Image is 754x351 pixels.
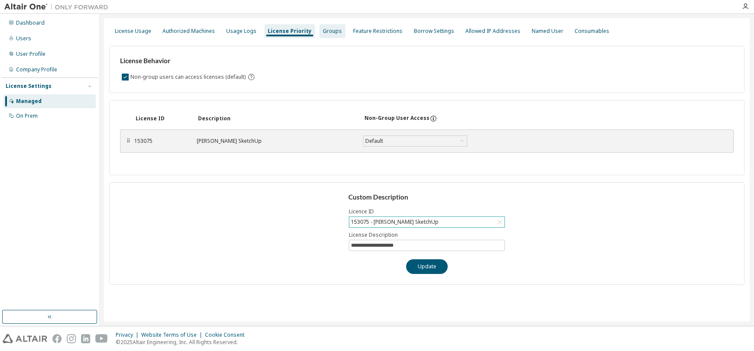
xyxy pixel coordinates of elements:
div: License Settings [6,83,52,90]
div: 153075 - [PERSON_NAME] SketchUp [350,217,440,227]
div: Company Profile [16,66,57,73]
img: altair_logo.svg [3,334,47,343]
h3: Custom Description [348,193,506,202]
div: 153075 [134,138,186,145]
img: youtube.svg [95,334,108,343]
div: Feature Restrictions [353,28,403,35]
h3: License Behavior [120,57,254,65]
div: Default [364,136,384,146]
div: Website Terms of Use [141,332,205,338]
div: Dashboard [16,19,45,26]
div: License Priority [268,28,312,35]
div: Privacy [116,332,141,338]
div: Default [364,136,467,146]
div: Description [198,115,354,122]
img: linkedin.svg [81,334,90,343]
div: Non-Group User Access [364,115,429,122]
div: Users [16,35,31,42]
img: instagram.svg [67,334,76,343]
img: Altair One [4,3,113,11]
div: Allowed IP Addresses [465,28,520,35]
div: Named User [532,28,563,35]
div: License ID [136,115,188,122]
div: On Prem [16,113,38,119]
div: Consumables [575,28,609,35]
div: Cookie Consent [205,332,250,338]
div: 153075 - [PERSON_NAME] SketchUp [349,217,504,227]
div: [PERSON_NAME] SketchUp [197,138,353,145]
svg: By default any user not assigned to any group can access any license. Turn this setting off to di... [247,73,255,81]
p: © 2025 Altair Engineering, Inc. All Rights Reserved. [116,338,250,346]
div: User Profile [16,51,45,58]
button: Update [406,259,448,274]
div: Borrow Settings [414,28,454,35]
label: Non-group users can access licenses (default) [130,72,247,82]
label: Licence ID [349,208,505,215]
div: Groups [323,28,342,35]
label: License Description [349,232,505,238]
div: License Usage [115,28,151,35]
div: Managed [16,98,42,105]
img: facebook.svg [52,334,62,343]
div: ⠿ [126,138,131,145]
div: Authorized Machines [162,28,215,35]
div: Usage Logs [226,28,257,35]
